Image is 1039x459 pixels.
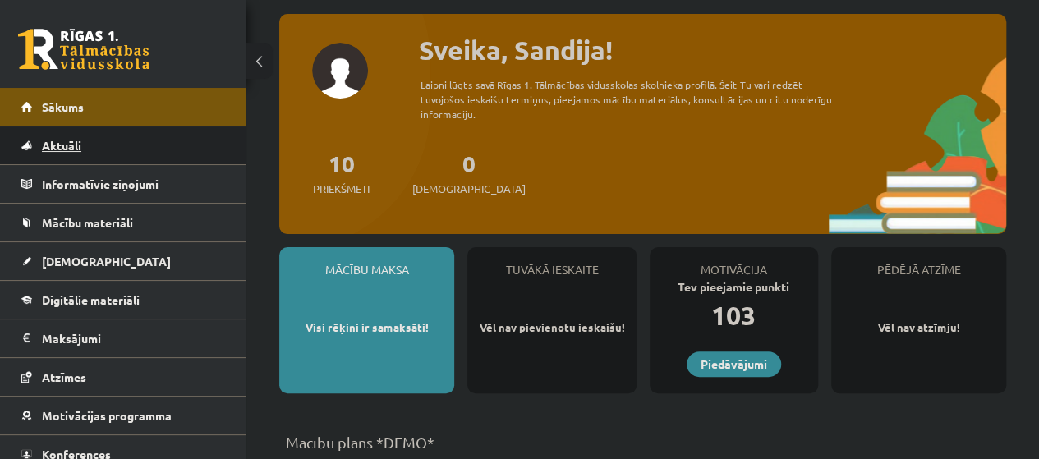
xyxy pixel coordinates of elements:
[476,319,628,336] p: Vēl nav pievienotu ieskaišu!
[42,215,133,230] span: Mācību materiāli
[42,99,84,114] span: Sākums
[650,296,818,335] div: 103
[42,319,226,357] legend: Maksājumi
[21,319,226,357] a: Maksājumi
[313,181,370,197] span: Priekšmeti
[42,138,81,153] span: Aktuāli
[42,254,171,269] span: [DEMOGRAPHIC_DATA]
[412,149,526,197] a: 0[DEMOGRAPHIC_DATA]
[21,204,226,241] a: Mācību materiāli
[419,30,1006,70] div: Sveika, Sandija!
[687,351,781,377] a: Piedāvājumi
[287,319,446,336] p: Visi rēķini ir samaksāti!
[650,247,818,278] div: Motivācija
[286,431,1000,453] p: Mācību plāns *DEMO*
[21,242,226,280] a: [DEMOGRAPHIC_DATA]
[421,77,857,122] div: Laipni lūgts savā Rīgas 1. Tālmācības vidusskolas skolnieka profilā. Šeit Tu vari redzēt tuvojošo...
[42,369,86,384] span: Atzīmes
[21,88,226,126] a: Sākums
[650,278,818,296] div: Tev pieejamie punkti
[42,165,226,203] legend: Informatīvie ziņojumi
[42,408,172,423] span: Motivācijas programma
[839,319,998,336] p: Vēl nav atzīmju!
[21,165,226,203] a: Informatīvie ziņojumi
[21,358,226,396] a: Atzīmes
[42,292,140,307] span: Digitālie materiāli
[18,29,149,70] a: Rīgas 1. Tālmācības vidusskola
[467,247,636,278] div: Tuvākā ieskaite
[21,397,226,434] a: Motivācijas programma
[831,247,1006,278] div: Pēdējā atzīme
[412,181,526,197] span: [DEMOGRAPHIC_DATA]
[279,247,454,278] div: Mācību maksa
[21,126,226,164] a: Aktuāli
[21,281,226,319] a: Digitālie materiāli
[313,149,370,197] a: 10Priekšmeti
